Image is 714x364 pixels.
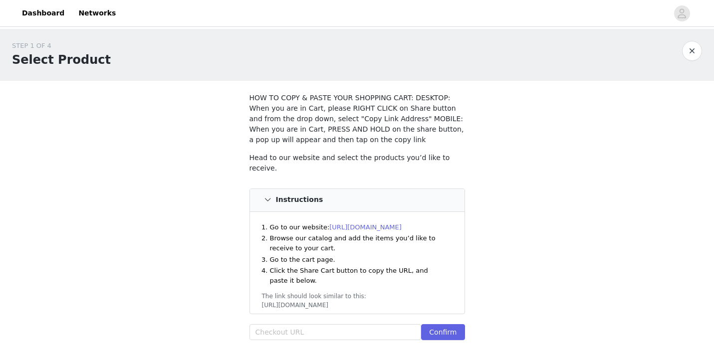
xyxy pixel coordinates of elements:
div: The link should look similar to this: [262,292,453,301]
h1: Select Product [12,51,111,69]
div: STEP 1 OF 4 [12,41,111,51]
a: [URL][DOMAIN_NAME] [329,223,402,231]
li: Click the Share Cart button to copy the URL, and paste it below. [270,266,448,285]
li: Go to the cart page. [270,255,448,265]
li: Go to our website: [270,222,448,232]
a: Networks [72,2,122,24]
div: [URL][DOMAIN_NAME] [262,301,453,310]
h4: Instructions [276,196,323,204]
input: Checkout URL [249,324,422,340]
p: HOW TO COPY & PASTE YOUR SHOPPING CART: DESKTOP: When you are in Cart, please RIGHT CLICK on Shar... [249,93,465,145]
li: Browse our catalog and add the items you’d like to receive to your cart. [270,233,448,253]
div: avatar [677,5,687,21]
button: Confirm [421,324,465,340]
a: Dashboard [16,2,70,24]
p: Head to our website and select the products you’d like to receive. [249,153,465,174]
